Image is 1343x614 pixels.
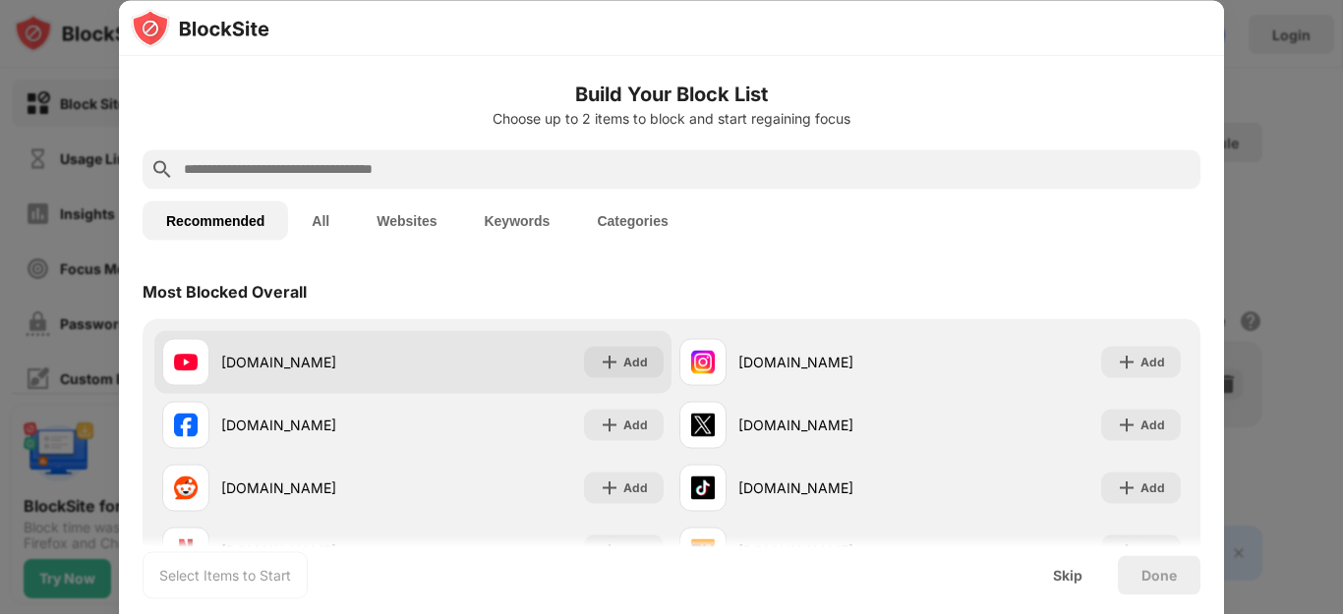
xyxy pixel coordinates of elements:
[1140,352,1165,371] div: Add
[221,352,413,372] div: [DOMAIN_NAME]
[1140,415,1165,434] div: Add
[738,477,930,498] div: [DOMAIN_NAME]
[150,157,174,181] img: search.svg
[623,415,648,434] div: Add
[460,200,573,240] button: Keywords
[143,200,288,240] button: Recommended
[623,477,648,497] div: Add
[738,415,930,435] div: [DOMAIN_NAME]
[738,352,930,372] div: [DOMAIN_NAME]
[691,413,715,436] img: favicons
[288,200,353,240] button: All
[691,475,715,499] img: favicons
[691,350,715,373] img: favicons
[221,477,413,498] div: [DOMAIN_NAME]
[1141,567,1177,583] div: Done
[174,413,198,436] img: favicons
[159,565,291,585] div: Select Items to Start
[131,8,269,47] img: logo-blocksite.svg
[221,415,413,435] div: [DOMAIN_NAME]
[353,200,460,240] button: Websites
[1140,477,1165,497] div: Add
[573,200,691,240] button: Categories
[174,475,198,499] img: favicons
[623,352,648,371] div: Add
[143,281,307,301] div: Most Blocked Overall
[1053,567,1082,583] div: Skip
[143,110,1200,126] div: Choose up to 2 items to block and start regaining focus
[143,79,1200,108] h6: Build Your Block List
[174,350,198,373] img: favicons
